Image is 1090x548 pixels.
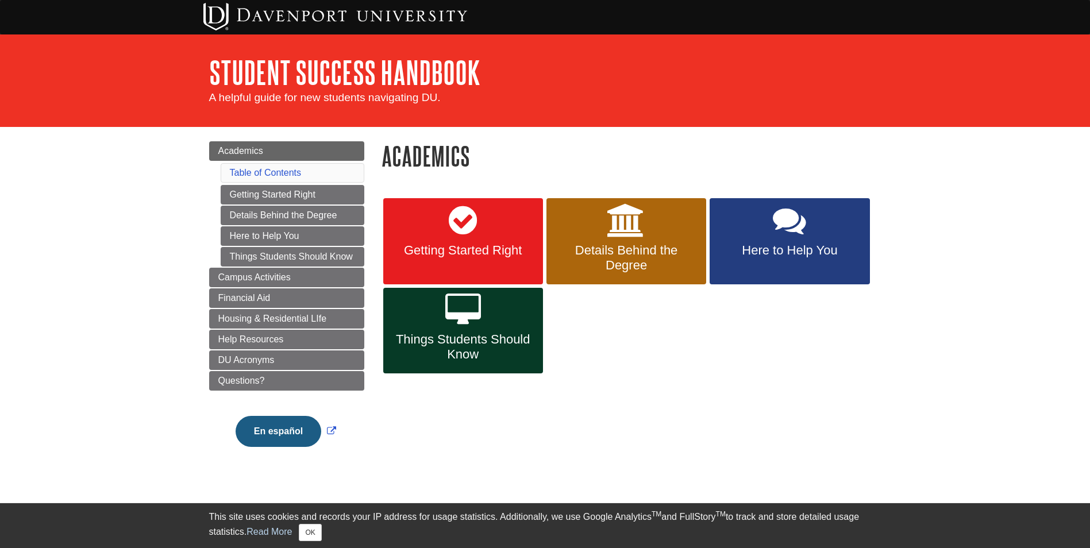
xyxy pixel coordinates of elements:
span: Things Students Should Know [392,332,534,362]
sup: TM [716,510,726,518]
sup: TM [652,510,661,518]
button: En español [236,416,321,447]
a: DU Acronyms [209,350,364,370]
a: Student Success Handbook [209,55,480,90]
button: Close [299,524,321,541]
span: A helpful guide for new students navigating DU. [209,91,441,103]
span: Getting Started Right [392,243,534,258]
span: Here to Help You [718,243,861,258]
a: Link opens in new window [233,426,339,436]
h1: Academics [382,141,881,171]
span: Questions? [218,376,265,385]
div: Guide Page Menu [209,141,364,466]
span: Financial Aid [218,293,271,303]
a: Things Students Should Know [221,247,364,267]
a: Read More [246,527,292,537]
a: Things Students Should Know [383,288,543,374]
a: Getting Started Right [383,198,543,284]
span: DU Acronyms [218,355,275,365]
a: Here to Help You [221,226,364,246]
a: Financial Aid [209,288,364,308]
a: Housing & Residential LIfe [209,309,364,329]
a: Table of Contents [230,168,302,177]
a: Academics [209,141,364,161]
span: Help Resources [218,334,284,344]
span: Campus Activities [218,272,291,282]
span: Details Behind the Degree [555,243,698,273]
img: Davenport University [203,3,467,30]
a: Campus Activities [209,268,364,287]
a: Details Behind the Degree [221,206,364,225]
span: Academics [218,146,263,156]
span: Housing & Residential LIfe [218,314,327,323]
a: Here to Help You [710,198,869,284]
a: Questions? [209,371,364,391]
a: Getting Started Right [221,185,364,204]
div: This site uses cookies and records your IP address for usage statistics. Additionally, we use Goo... [209,510,881,541]
a: Help Resources [209,330,364,349]
a: Details Behind the Degree [546,198,706,284]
